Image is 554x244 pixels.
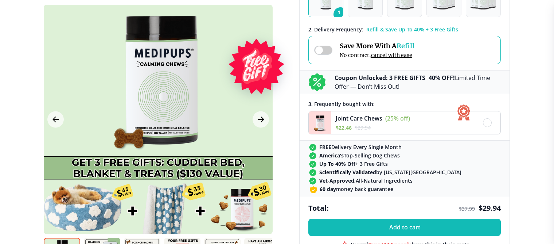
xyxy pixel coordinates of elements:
span: (25% off) [385,114,410,122]
span: money back guarantee [320,186,393,192]
b: Coupon Unlocked: 3 FREE GIFTS [335,74,425,82]
span: $ 37.99 [459,205,475,212]
span: 2 . Delivery Frequency: [308,26,363,33]
img: Joint Care Chews - Medipups [309,111,331,134]
button: Add to cart [308,219,501,236]
button: Previous Image [47,111,64,128]
strong: Up To 40% Off [319,160,355,167]
span: Top-Selling Dog Chews [319,152,400,159]
span: All-Natural Ingredients [319,177,413,184]
span: Refill [397,42,414,50]
span: Joint Care Chews [336,114,382,122]
span: $ 22.46 [336,124,352,131]
strong: America’s [319,152,344,159]
span: Total: [308,203,329,213]
span: $ 29.94 [355,124,371,131]
span: Delivery Every Single Month [319,144,402,150]
span: cancel with ease [371,52,412,58]
p: + Limited Time Offer — Don’t Miss Out! [335,73,501,91]
button: Next Image [253,111,269,128]
span: No contract, [340,52,414,58]
strong: FREE [319,144,331,150]
span: Add to cart [389,224,420,231]
span: + 3 Free Gifts [319,160,388,167]
span: Refill & Save Up To 40% + 3 Free Gifts [366,26,458,33]
strong: 60 day [320,186,336,192]
span: 1 [333,7,347,21]
strong: Vet-Approved, [319,177,356,184]
b: 40% OFF! [429,74,455,82]
strong: Scientifically Validated [319,169,376,176]
span: by [US_STATE][GEOGRAPHIC_DATA] [319,169,461,176]
span: Save More With A [340,42,414,50]
span: 3 . Frequently bought with: [308,100,375,107]
span: $ 29.94 [479,203,501,213]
